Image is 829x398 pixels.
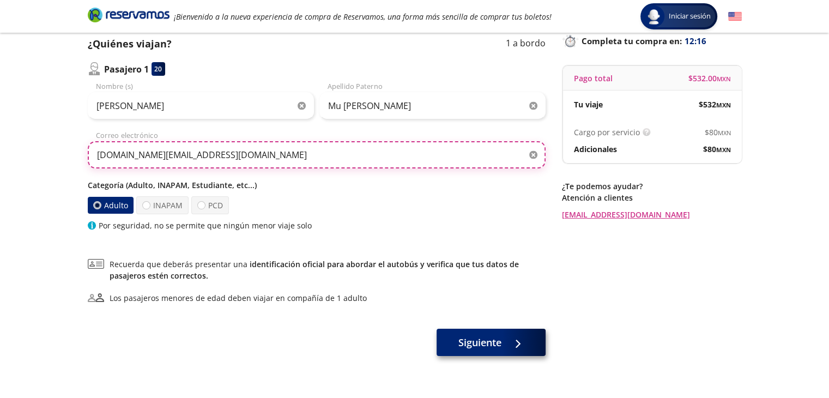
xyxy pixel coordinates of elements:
span: $ 532.00 [688,73,731,84]
span: Iniciar sesión [664,11,715,22]
p: Completa tu compra en : [562,33,742,49]
p: Cargo por servicio [574,126,640,138]
a: Brand Logo [88,7,170,26]
p: Por seguridad, no se permite que ningún menor viaje solo [99,220,312,231]
div: 20 [152,62,165,76]
span: Recuerda que deberás presentar una [110,258,546,281]
p: Pago total [574,73,613,84]
small: MXN [716,146,731,154]
a: identificación oficial para abordar el autobús y verifica que tus datos de pasajeros estén correc... [110,259,519,281]
span: 12:16 [685,35,706,47]
p: Adicionales [574,143,617,155]
input: Nombre (s) [88,92,314,119]
span: $ 80 [703,143,731,155]
i: Brand Logo [88,7,170,23]
span: $ 80 [705,126,731,138]
label: INAPAM [136,196,189,214]
p: Atención a clientes [562,192,742,203]
p: Tu viaje [574,99,603,110]
p: 1 a bordo [506,37,546,51]
p: ¿Quiénes viajan? [88,37,172,51]
div: Los pasajeros menores de edad deben viajar en compañía de 1 adulto [110,292,367,304]
small: MXN [716,101,731,109]
p: ¿Te podemos ayudar? [562,180,742,192]
small: MXN [717,75,731,83]
small: MXN [718,129,731,137]
span: Siguiente [458,335,501,350]
span: $ 532 [699,99,731,110]
input: Apellido Paterno [319,92,546,119]
p: Categoría (Adulto, INAPAM, Estudiante, etc...) [88,179,546,191]
label: PCD [191,196,229,214]
em: ¡Bienvenido a la nueva experiencia de compra de Reservamos, una forma más sencilla de comprar tus... [174,11,552,22]
a: [EMAIL_ADDRESS][DOMAIN_NAME] [562,209,742,220]
label: Adulto [87,197,133,214]
p: Pasajero 1 [104,63,149,76]
input: Correo electrónico [88,141,546,168]
button: English [728,10,742,23]
button: Siguiente [437,329,546,356]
